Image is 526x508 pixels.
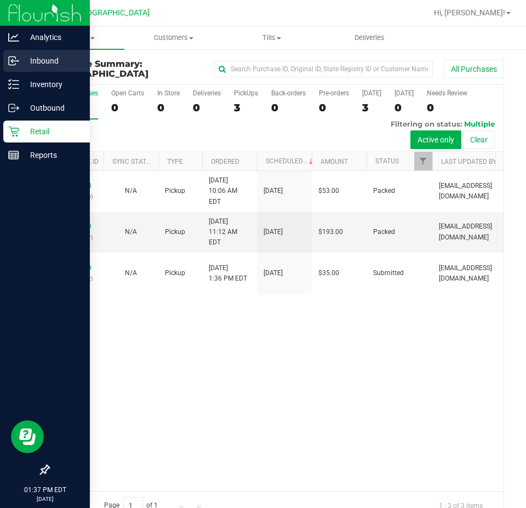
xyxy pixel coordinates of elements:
div: Needs Review [427,89,467,97]
button: N/A [125,268,137,278]
div: 0 [193,101,221,114]
p: Reports [19,149,85,162]
a: Sync Status [112,158,155,165]
span: [DATE] 11:12 AM EDT [209,216,250,248]
a: Filter [414,152,432,170]
div: [DATE] [362,89,381,97]
a: Tills [222,26,321,49]
span: Multiple [464,119,495,128]
span: [DATE] 10:06 AM EDT [209,175,250,207]
a: Type [167,158,183,165]
span: $193.00 [318,227,343,237]
span: Pickup [165,227,185,237]
div: Open Carts [111,89,144,97]
div: PickUps [234,89,258,97]
inline-svg: Inventory [8,79,19,90]
div: 0 [157,101,180,114]
inline-svg: Inbound [8,55,19,66]
div: 0 [427,101,467,114]
a: Amount [321,158,348,165]
inline-svg: Outbound [8,102,19,113]
p: Analytics [19,31,85,44]
span: [GEOGRAPHIC_DATA] [75,8,150,18]
p: 01:37 PM EDT [5,485,85,495]
div: In Store [157,89,180,97]
button: N/A [125,186,137,196]
inline-svg: Retail [8,126,19,137]
span: Pickup [165,268,185,278]
a: Deliveries [321,26,419,49]
div: 0 [319,101,349,114]
span: Tills [223,33,320,43]
div: 3 [362,101,381,114]
div: 3 [234,101,258,114]
p: [DATE] [5,495,85,503]
span: Hi, [PERSON_NAME]! [434,8,505,17]
iframe: Resource center [11,420,44,453]
span: Packed [373,186,395,196]
span: [GEOGRAPHIC_DATA] [48,69,148,79]
inline-svg: Reports [8,150,19,161]
span: Customers [125,33,222,43]
span: Packed [373,227,395,237]
button: Clear [463,130,495,149]
div: 0 [271,101,306,114]
span: Deliveries [340,33,399,43]
span: $53.00 [318,186,339,196]
span: [DATE] [264,227,283,237]
a: Customers [124,26,222,49]
p: Outbound [19,101,85,115]
input: Search Purchase ID, Original ID, State Registry ID or Customer Name... [214,61,433,77]
button: All Purchases [444,60,504,78]
div: 0 [395,101,414,114]
span: Filtering on status: [391,119,462,128]
div: Deliveries [193,89,221,97]
span: Not Applicable [125,228,137,236]
span: [DATE] [264,186,283,196]
span: $35.00 [318,268,339,278]
button: Active only [410,130,461,149]
div: [DATE] [395,89,414,97]
a: Last Updated By [441,158,496,165]
span: Not Applicable [125,269,137,277]
span: [DATE] [264,268,283,278]
span: Not Applicable [125,187,137,195]
span: [DATE] 1:36 PM EDT [209,263,247,284]
span: Submitted [373,268,404,278]
span: Pickup [165,186,185,196]
a: Ordered [211,158,239,165]
div: Pre-orders [319,89,349,97]
h3: Purchase Summary: [48,59,200,78]
p: Inbound [19,54,85,67]
div: 0 [111,101,144,114]
p: Inventory [19,78,85,91]
a: Status [375,157,399,165]
inline-svg: Analytics [8,32,19,43]
a: Scheduled [266,157,316,165]
div: Back-orders [271,89,306,97]
p: Retail [19,125,85,138]
button: N/A [125,227,137,237]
